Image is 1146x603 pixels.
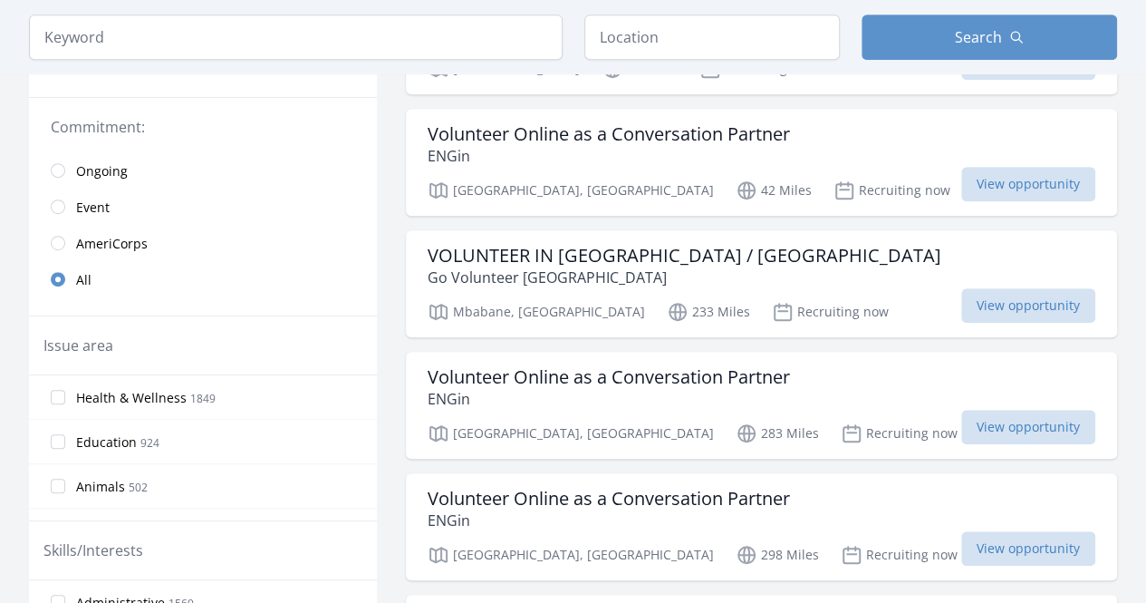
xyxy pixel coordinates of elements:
span: View opportunity [961,531,1095,566]
span: 502 [129,480,148,495]
p: ENGin [428,388,790,410]
p: Mbabane, [GEOGRAPHIC_DATA] [428,301,645,323]
h3: Volunteer Online as a Conversation Partner [428,366,790,388]
p: ENGin [428,145,790,167]
span: Search [955,26,1002,48]
p: [GEOGRAPHIC_DATA], [GEOGRAPHIC_DATA] [428,180,714,201]
span: View opportunity [961,288,1095,323]
span: 1849 [190,391,216,406]
a: Volunteer Online as a Conversation Partner ENGin [GEOGRAPHIC_DATA], [GEOGRAPHIC_DATA] 298 Miles R... [406,473,1117,580]
a: Ongoing [29,152,377,189]
span: Ongoing [76,162,128,180]
span: Education [76,433,137,452]
input: Location [584,15,840,60]
span: 924 [140,435,159,451]
a: VOLUNTEER IN [GEOGRAPHIC_DATA] / [GEOGRAPHIC_DATA] Go Volunteer [GEOGRAPHIC_DATA] Mbabane, [GEOGR... [406,230,1117,337]
p: Recruiting now [841,423,958,444]
legend: Commitment: [51,116,355,138]
legend: Skills/Interests [43,540,143,561]
p: ENGin [428,510,790,531]
h3: Volunteer Online as a Conversation Partner [428,123,790,145]
span: AmeriCorps [76,235,148,253]
span: Health & Wellness [76,389,187,407]
span: Animals [76,478,125,496]
input: Keyword [29,15,563,60]
a: AmeriCorps [29,225,377,261]
p: [GEOGRAPHIC_DATA], [GEOGRAPHIC_DATA] [428,423,714,444]
h3: Volunteer Online as a Conversation Partner [428,488,790,510]
a: Volunteer Online as a Conversation Partner ENGin [GEOGRAPHIC_DATA], [GEOGRAPHIC_DATA] 42 Miles Re... [406,109,1117,216]
span: View opportunity [961,167,1095,201]
p: 283 Miles [736,423,819,444]
p: 42 Miles [736,180,812,201]
p: Recruiting now [841,544,958,566]
p: 298 Miles [736,544,819,566]
legend: Issue area [43,335,113,356]
input: Education 924 [51,434,65,449]
button: Search [862,15,1117,60]
a: Volunteer Online as a Conversation Partner ENGin [GEOGRAPHIC_DATA], [GEOGRAPHIC_DATA] 283 Miles R... [406,352,1117,459]
a: All [29,261,377,297]
p: Go Volunteer [GEOGRAPHIC_DATA] [428,267,941,288]
a: Event [29,189,377,225]
span: View opportunity [961,410,1095,444]
p: [GEOGRAPHIC_DATA], [GEOGRAPHIC_DATA] [428,544,714,566]
p: 233 Miles [667,301,750,323]
p: Recruiting now [772,301,889,323]
input: Animals 502 [51,479,65,493]
p: Recruiting now [833,180,950,201]
h3: VOLUNTEER IN [GEOGRAPHIC_DATA] / [GEOGRAPHIC_DATA] [428,245,941,267]
input: Health & Wellness 1849 [51,390,65,404]
span: All [76,271,91,289]
span: Event [76,199,110,217]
